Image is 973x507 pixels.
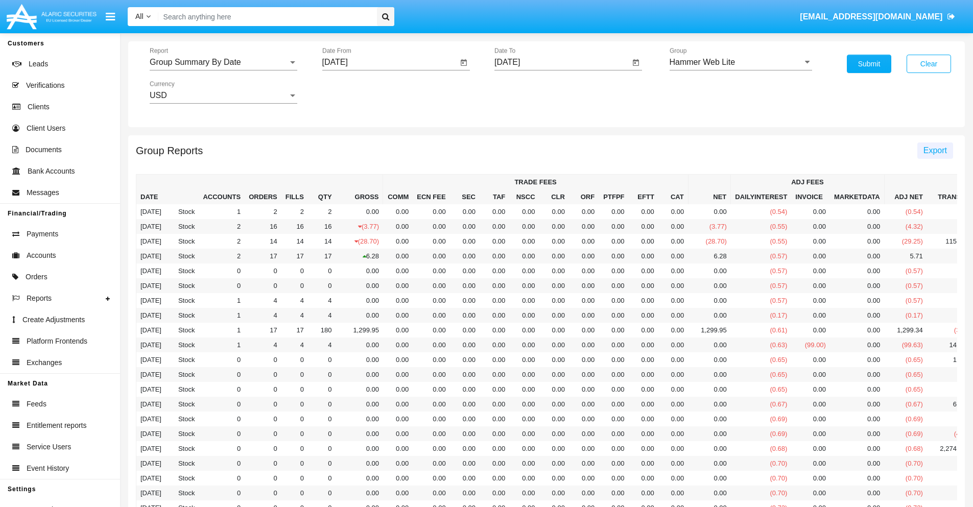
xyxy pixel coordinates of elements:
[791,219,830,234] td: 0.00
[281,234,308,249] td: 14
[830,234,884,249] td: 0.00
[688,323,731,337] td: 1,299.95
[569,323,599,337] td: 0.00
[383,219,413,234] td: 0.00
[136,234,165,249] td: [DATE]
[480,323,509,337] td: 0.00
[731,278,792,293] td: (0.57)
[731,263,792,278] td: (0.57)
[165,352,199,367] td: Stock
[658,219,688,234] td: 0.00
[308,234,336,249] td: 14
[245,352,281,367] td: 0
[26,272,48,282] span: Orders
[509,263,539,278] td: 0.00
[539,263,569,278] td: 0.00
[599,337,628,352] td: 0.00
[336,352,383,367] td: 0.00
[22,315,85,325] span: Create Adjustments
[731,175,884,190] th: Adj Fees
[336,263,383,278] td: 0.00
[308,249,336,263] td: 17
[480,189,509,204] th: TAF
[791,234,830,249] td: 0.00
[539,234,569,249] td: 0.00
[383,189,413,204] th: Comm
[27,336,87,347] span: Platform Frontends
[136,293,165,308] td: [DATE]
[281,249,308,263] td: 17
[413,219,449,234] td: 0.00
[658,249,688,263] td: 0.00
[413,293,449,308] td: 0.00
[150,91,167,100] span: USD
[281,293,308,308] td: 4
[245,278,281,293] td: 0
[245,263,281,278] td: 0
[26,80,64,91] span: Verifications
[308,278,336,293] td: 0
[480,234,509,249] td: 0.00
[450,308,480,323] td: 0.00
[136,263,165,278] td: [DATE]
[383,249,413,263] td: 0.00
[884,278,927,293] td: (0.57)
[136,352,165,367] td: [DATE]
[830,337,884,352] td: 0.00
[658,263,688,278] td: 0.00
[281,278,308,293] td: 0
[136,204,165,219] td: [DATE]
[688,337,731,352] td: 0.00
[884,337,927,352] td: (99.63)
[731,293,792,308] td: (0.57)
[830,189,884,204] th: marketData
[136,175,165,205] th: Date
[791,263,830,278] td: 0.00
[199,308,245,323] td: 1
[599,308,628,323] td: 0.00
[245,234,281,249] td: 14
[731,189,792,204] th: dailyInterest
[480,204,509,219] td: 0.00
[599,204,628,219] td: 0.00
[150,58,241,66] span: Group Summary By Date
[884,249,927,263] td: 5.71
[136,323,165,337] td: [DATE]
[569,189,599,204] th: ORF
[281,308,308,323] td: 4
[629,189,658,204] th: EFTT
[599,249,628,263] td: 0.00
[599,234,628,249] td: 0.00
[830,204,884,219] td: 0.00
[136,249,165,263] td: [DATE]
[800,12,942,21] span: [EMAIL_ADDRESS][DOMAIN_NAME]
[27,123,65,134] span: Client Users
[136,219,165,234] td: [DATE]
[199,278,245,293] td: 0
[884,175,927,205] th: Adj Net
[629,249,658,263] td: 0.00
[791,249,830,263] td: 0.00
[539,204,569,219] td: 0.00
[383,263,413,278] td: 0.00
[199,323,245,337] td: 1
[658,278,688,293] td: 0.00
[245,219,281,234] td: 16
[450,278,480,293] td: 0.00
[539,352,569,367] td: 0.00
[27,442,71,452] span: Service Users
[569,308,599,323] td: 0.00
[136,147,203,155] h5: Group Reports
[413,278,449,293] td: 0.00
[245,175,281,205] th: Orders
[923,146,947,155] span: Export
[27,357,62,368] span: Exchanges
[731,249,792,263] td: (0.57)
[480,249,509,263] td: 0.00
[688,278,731,293] td: 0.00
[165,234,199,249] td: Stock
[450,189,480,204] th: SEC
[281,352,308,367] td: 0
[884,263,927,278] td: (0.57)
[199,219,245,234] td: 2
